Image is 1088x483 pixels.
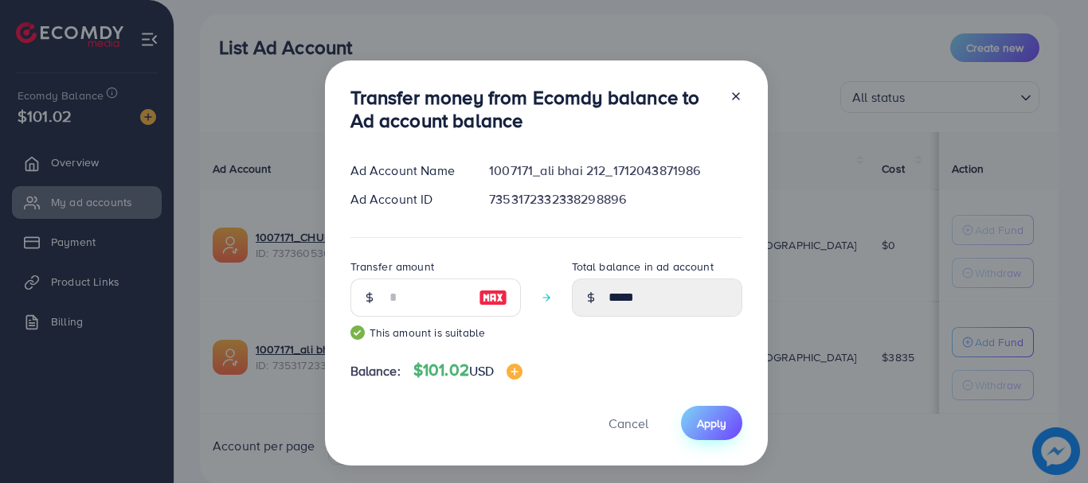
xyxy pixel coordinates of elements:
[507,364,522,380] img: image
[697,415,726,431] span: Apply
[338,190,477,208] div: Ad Account ID
[572,259,714,275] label: Total balance in ad account
[589,406,668,440] button: Cancel
[479,288,507,307] img: image
[350,325,521,341] small: This amount is suitable
[350,325,365,340] img: guide
[413,360,523,380] h4: $101.02
[338,162,477,180] div: Ad Account Name
[681,406,742,440] button: Apply
[350,362,401,380] span: Balance:
[476,162,754,180] div: 1007171_ali bhai 212_1712043871986
[476,190,754,208] div: 7353172332338298896
[350,259,434,275] label: Transfer amount
[350,86,717,132] h3: Transfer money from Ecomdy balance to Ad account balance
[609,415,648,432] span: Cancel
[469,362,494,380] span: USD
